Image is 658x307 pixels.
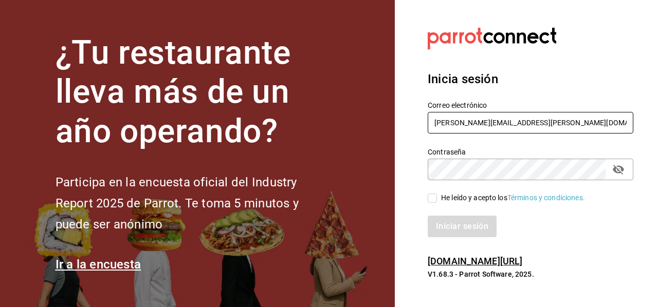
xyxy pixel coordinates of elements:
[441,193,585,203] div: He leído y acepto los
[507,194,585,202] a: Términos y condiciones.
[610,161,627,178] button: passwordField
[428,112,633,133] input: Ingresa tu correo electrónico
[56,33,333,151] h1: ¿Tu restaurante lleva más de un año operando?
[428,101,633,108] label: Correo electrónico
[56,257,141,272] a: Ir a la encuesta
[428,269,633,279] p: V1.68.3 - Parrot Software, 2025.
[428,70,633,88] h3: Inicia sesión
[428,148,633,155] label: Contraseña
[56,172,333,235] h2: Participa en la encuesta oficial del Industry Report 2025 de Parrot. Te toma 5 minutos y puede se...
[428,256,522,266] a: [DOMAIN_NAME][URL]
